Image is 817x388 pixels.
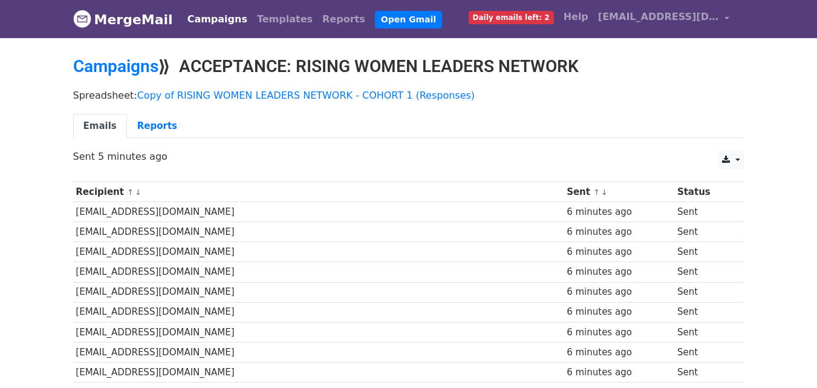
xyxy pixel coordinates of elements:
p: Spreadsheet: [73,89,744,102]
th: Recipient [73,182,564,202]
span: [EMAIL_ADDRESS][DOMAIN_NAME] [598,10,719,24]
img: MergeMail logo [73,10,91,28]
a: Daily emails left: 2 [464,5,559,29]
div: 6 minutes ago [567,346,671,360]
td: [EMAIL_ADDRESS][DOMAIN_NAME] [73,302,564,322]
td: Sent [674,302,735,322]
a: Campaigns [183,7,252,31]
td: Sent [674,342,735,362]
a: Templates [252,7,317,31]
div: 6 minutes ago [567,225,671,239]
td: [EMAIL_ADDRESS][DOMAIN_NAME] [73,242,564,262]
a: Reports [127,114,187,139]
td: [EMAIL_ADDRESS][DOMAIN_NAME] [73,342,564,362]
th: Status [674,182,735,202]
span: Daily emails left: 2 [469,11,554,24]
a: Emails [73,114,127,139]
td: [EMAIL_ADDRESS][DOMAIN_NAME] [73,282,564,302]
td: [EMAIL_ADDRESS][DOMAIN_NAME] [73,322,564,342]
td: Sent [674,282,735,302]
a: ↓ [601,188,608,197]
a: ↓ [135,188,142,197]
a: Copy of RISING WOMEN LEADERS NETWORK - COHORT 1 (Responses) [137,90,475,101]
div: 6 minutes ago [567,245,671,259]
a: MergeMail [73,7,173,32]
a: Open Gmail [375,11,442,28]
p: Sent 5 minutes ago [73,150,744,163]
h2: ⟫ ACCEPTANCE: RISING WOMEN LEADERS NETWORK [73,56,744,77]
td: Sent [674,322,735,342]
div: 6 minutes ago [567,366,671,380]
a: ↑ [127,188,134,197]
td: Sent [674,362,735,382]
a: ↑ [593,188,600,197]
div: 6 minutes ago [567,305,671,319]
div: 6 minutes ago [567,326,671,340]
td: Sent [674,222,735,242]
td: Sent [674,202,735,222]
td: [EMAIL_ADDRESS][DOMAIN_NAME] [73,222,564,242]
a: Campaigns [73,56,158,76]
a: Help [559,5,593,29]
div: 6 minutes ago [567,285,671,299]
a: Reports [317,7,370,31]
div: 6 minutes ago [567,265,671,279]
td: [EMAIL_ADDRESS][DOMAIN_NAME] [73,202,564,222]
td: Sent [674,262,735,282]
div: 6 minutes ago [567,205,671,219]
td: [EMAIL_ADDRESS][DOMAIN_NAME] [73,362,564,382]
td: Sent [674,242,735,262]
td: [EMAIL_ADDRESS][DOMAIN_NAME] [73,262,564,282]
a: [EMAIL_ADDRESS][DOMAIN_NAME] [593,5,735,33]
th: Sent [564,182,674,202]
